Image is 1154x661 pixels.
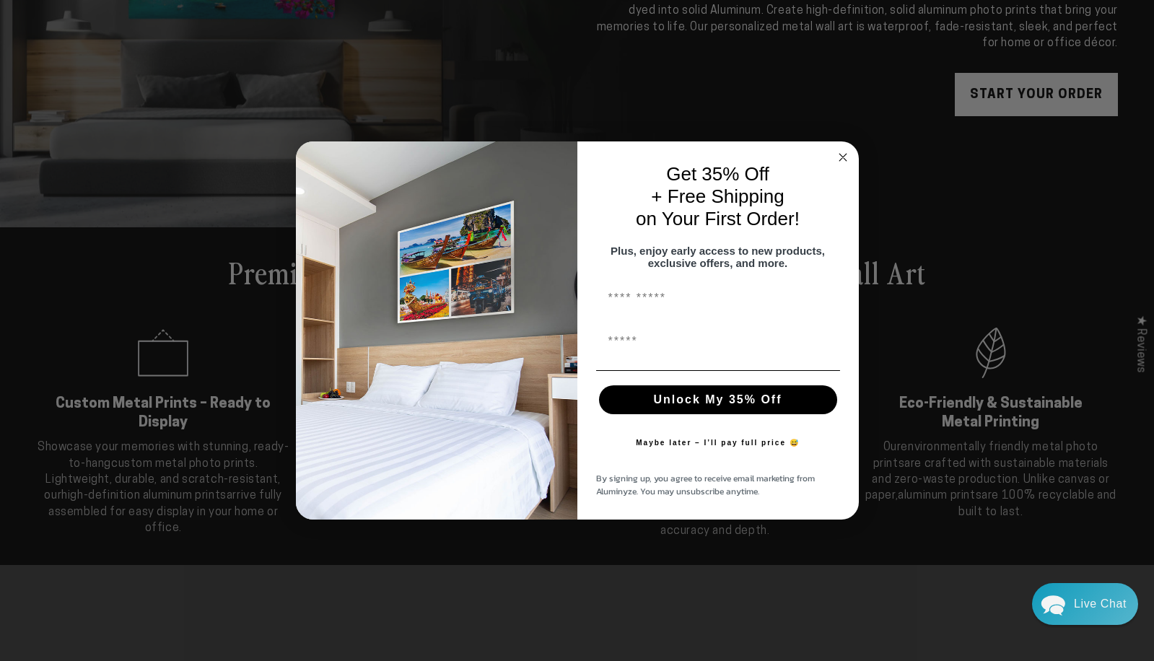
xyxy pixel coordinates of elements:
[596,472,815,498] span: By signing up, you agree to receive email marketing from Aluminyze. You may unsubscribe anytime.
[1074,583,1127,625] div: Contact Us Directly
[611,245,825,269] span: Plus, enjoy early access to new products, exclusive offers, and more.
[834,149,852,166] button: Close dialog
[296,141,577,520] img: 728e4f65-7e6c-44e2-b7d1-0292a396982f.jpeg
[599,385,837,414] button: Unlock My 35% Off
[666,163,769,185] span: Get 35% Off
[651,185,784,207] span: + Free Shipping
[636,208,800,229] span: on Your First Order!
[629,429,807,458] button: Maybe later – I’ll pay full price 😅
[596,370,840,371] img: underline
[1032,583,1138,625] div: Chat widget toggle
